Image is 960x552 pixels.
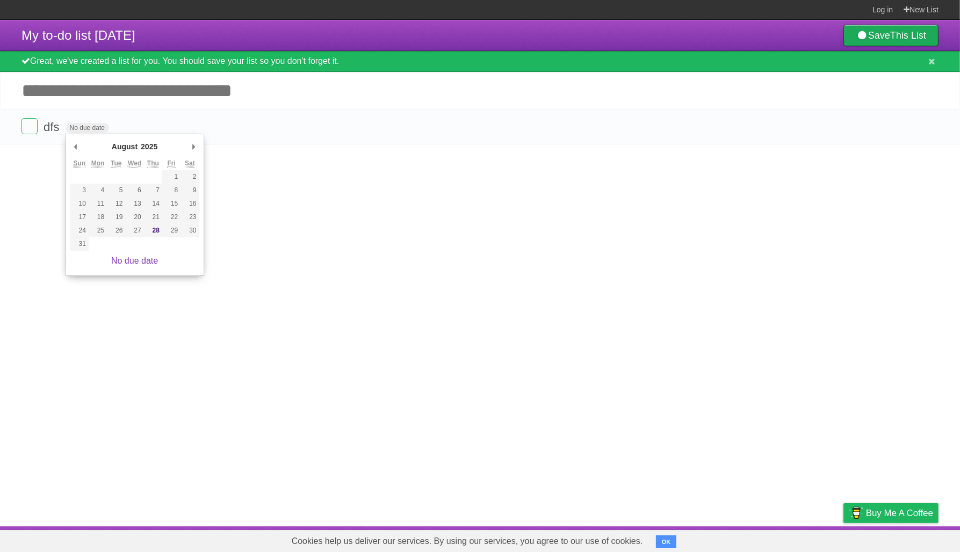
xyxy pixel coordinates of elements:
button: OK [656,535,677,548]
button: 27 [125,224,143,237]
abbr: Monday [91,159,105,168]
span: Cookies help us deliver our services. By using our services, you agree to our use of cookies. [281,531,654,552]
button: 13 [125,197,143,210]
img: Buy me a coffee [849,504,863,522]
button: 28 [144,224,162,237]
button: 5 [107,184,125,197]
button: 21 [144,210,162,224]
button: 7 [144,184,162,197]
button: 20 [125,210,143,224]
button: 26 [107,224,125,237]
a: About [701,529,723,549]
button: 17 [70,210,89,224]
b: This List [890,30,926,41]
a: SaveThis List [843,25,939,46]
button: 8 [162,184,181,197]
button: 29 [162,224,181,237]
abbr: Wednesday [128,159,141,168]
button: 15 [162,197,181,210]
abbr: Saturday [185,159,195,168]
button: 22 [162,210,181,224]
button: 24 [70,224,89,237]
button: 11 [89,197,107,210]
span: dfs [44,120,62,134]
span: Buy me a coffee [866,504,933,522]
abbr: Tuesday [111,159,121,168]
button: 14 [144,197,162,210]
a: Suggest a feature [871,529,939,549]
a: No due date [111,256,158,265]
a: Terms [793,529,817,549]
button: 19 [107,210,125,224]
a: Buy me a coffee [843,503,939,523]
button: 16 [181,197,199,210]
abbr: Sunday [73,159,85,168]
a: Developers [736,529,779,549]
abbr: Thursday [147,159,159,168]
button: 12 [107,197,125,210]
abbr: Friday [167,159,175,168]
div: August [110,139,139,155]
button: Previous Month [70,139,81,155]
button: 6 [125,184,143,197]
button: 23 [181,210,199,224]
button: 18 [89,210,107,224]
button: 2 [181,170,199,184]
button: Next Month [189,139,199,155]
button: 10 [70,197,89,210]
button: 9 [181,184,199,197]
button: 31 [70,237,89,251]
label: Done [21,118,38,134]
button: 1 [162,170,181,184]
button: 4 [89,184,107,197]
div: 2025 [139,139,159,155]
span: My to-do list [DATE] [21,28,135,42]
span: No due date [66,123,109,133]
button: 30 [181,224,199,237]
button: 3 [70,184,89,197]
button: 25 [89,224,107,237]
a: Privacy [829,529,857,549]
